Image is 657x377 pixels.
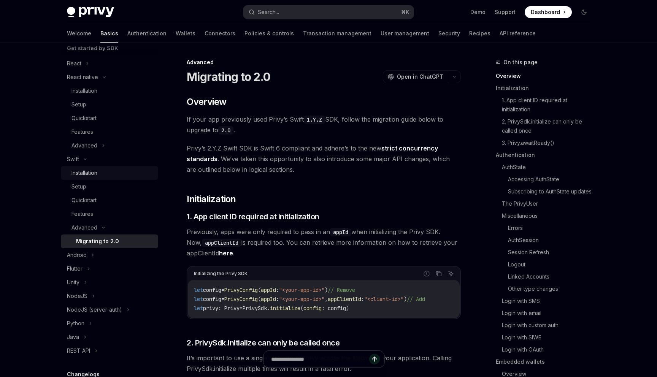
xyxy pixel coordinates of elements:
div: Swift [67,155,79,164]
a: Basics [100,24,118,43]
div: Quickstart [71,196,97,205]
a: Login with OAuth [496,344,596,356]
a: Login with SMS [496,295,596,307]
span: : [361,296,364,303]
span: appId [261,296,276,303]
a: 2. PrivySdk.initialize can only be called once [496,116,596,137]
button: Ask AI [446,269,456,279]
a: Setup [61,180,158,193]
span: 1. App client ID required at initialization [187,211,319,222]
span: appId [261,287,276,293]
h1: Migrating to 2.0 [187,70,270,84]
button: Report incorrect code [422,269,432,279]
button: Java [61,330,158,344]
span: let [194,305,203,312]
code: appId [330,228,351,236]
a: 3. Privy.awaitReady() [496,137,596,149]
a: Migrating to 2.0 [61,234,158,248]
div: React native [67,73,98,82]
div: Python [67,319,84,328]
span: let [194,287,203,293]
a: AuthState [496,161,596,173]
span: : [276,296,279,303]
span: "<your-app-id>" [279,296,325,303]
span: If your app previously used Privy’s Swift SDK, follow the migration guide below to upgrade to . [187,114,461,135]
span: config [203,287,221,293]
a: Quickstart [61,193,158,207]
a: Errors [496,222,596,234]
button: Search...⌘K [243,5,414,19]
div: Setup [71,182,86,191]
span: config [303,305,322,312]
span: Privy’s 2.Y.Z Swift SDK is Swift 6 compliant and adhere’s to the new . We’ve taken this opportuni... [187,143,461,175]
span: Open in ChatGPT [397,73,443,81]
span: config [203,296,221,303]
a: Miscellaneous [496,210,596,222]
a: Accessing AuthState [496,173,596,185]
div: Initializing the Privy SDK [194,269,248,279]
a: Welcome [67,24,91,43]
a: Recipes [469,24,490,43]
a: Setup [61,98,158,111]
span: : [276,287,279,293]
span: ) [325,287,328,293]
button: NodeJS [61,289,158,303]
a: 1. App client ID required at initialization [496,94,596,116]
span: "<your-app-id>" [279,287,325,293]
span: Dashboard [531,8,560,16]
span: appClientId [328,296,361,303]
a: Login with email [496,307,596,319]
a: Linked Accounts [496,271,596,283]
a: Overview [496,70,596,82]
span: = [221,296,224,303]
span: // Add [407,296,425,303]
a: Quickstart [61,111,158,125]
div: Unity [67,278,79,287]
span: PrivySdk. [243,305,270,312]
span: PrivyConfig [224,296,258,303]
a: Other type changes [496,283,596,295]
a: Session Refresh [496,246,596,258]
div: REST API [67,346,90,355]
a: Demo [470,8,486,16]
img: dark logo [67,7,114,17]
a: Authentication [496,149,596,161]
span: Previously, apps were only required to pass in an when initializing the Privy SDK. Now, is requir... [187,227,461,258]
a: Installation [61,166,158,180]
span: // Remove [328,287,355,293]
a: Login with SIWE [496,331,596,344]
button: Android [61,248,158,262]
a: Connectors [205,24,235,43]
a: API reference [500,24,536,43]
span: Overview [187,96,226,108]
a: here [219,249,233,257]
button: Python [61,317,158,330]
a: Features [61,125,158,139]
button: Advanced [61,221,158,234]
span: Initialization [187,193,236,205]
div: Search... [258,8,279,17]
code: appClientId [202,239,241,247]
span: ( [258,287,261,293]
button: REST API [61,344,158,358]
div: Setup [71,100,86,109]
span: ( [258,296,261,303]
div: NodeJS (server-auth) [67,305,122,314]
code: 1.Y.Z [304,116,325,124]
a: The PrivyUser [496,198,596,210]
a: Security [438,24,460,43]
a: Subscribing to AuthState updates [496,185,596,198]
div: Installation [71,86,97,95]
div: Installation [71,168,97,177]
button: Swift [61,152,158,166]
a: User management [381,24,429,43]
span: , [325,296,328,303]
button: Advanced [61,139,158,152]
input: Ask a question... [271,351,369,367]
button: Unity [61,276,158,289]
div: Android [67,250,87,260]
span: initialize [270,305,300,312]
a: Policies & controls [244,24,294,43]
div: Advanced [71,141,97,150]
button: React native [61,70,158,84]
